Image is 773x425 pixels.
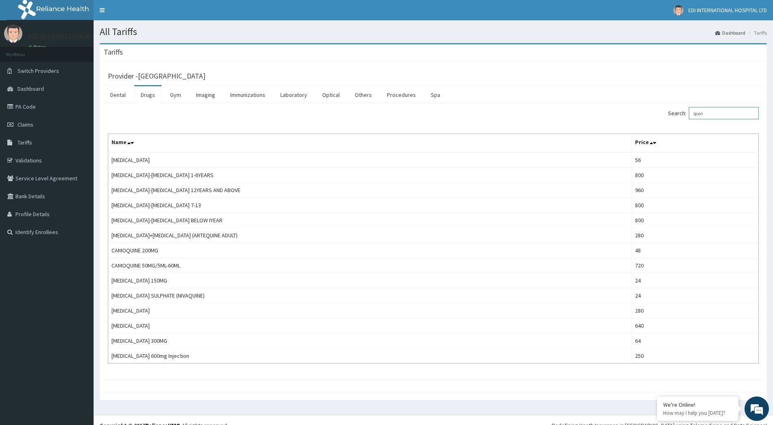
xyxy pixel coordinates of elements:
[108,243,632,258] td: CAMOQUINE 200MG
[663,410,732,416] p: How may I help you today?
[631,288,758,303] td: 24
[424,86,447,103] a: Spa
[108,228,632,243] td: [MEDICAL_DATA]+[MEDICAL_DATA] (ARTEQUINE ADULT)
[17,67,59,74] span: Switch Providers
[631,198,758,213] td: 800
[688,7,767,14] span: EDI INTERNATIONAL HOSPITAL LTD
[631,348,758,364] td: 250
[134,86,162,103] a: Drugs
[663,401,732,408] div: We're Online!
[100,26,767,37] h1: All Tariffs
[668,107,759,119] label: Search:
[108,168,632,183] td: [MEDICAL_DATA]-[MEDICAL_DATA] 1-6YEARS
[133,4,153,24] div: Minimize live chat window
[631,258,758,273] td: 720
[631,318,758,333] td: 640
[631,213,758,228] td: 800
[108,288,632,303] td: [MEDICAL_DATA] SULPHATE (NIVAQUINE)
[28,44,48,50] a: Online
[631,168,758,183] td: 800
[42,46,137,56] div: Chat with us now
[17,139,32,146] span: Tariffs
[108,348,632,364] td: [MEDICAL_DATA] 600mg Injection
[380,86,422,103] a: Procedures
[348,86,378,103] a: Others
[164,86,188,103] a: Gym
[108,213,632,228] td: [MEDICAL_DATA]-[MEDICAL_DATA] BELOW IYEAR
[316,86,346,103] a: Optical
[4,222,155,251] textarea: Type your message and hit 'Enter'
[689,107,759,119] input: Search:
[631,303,758,318] td: 280
[17,85,44,92] span: Dashboard
[108,183,632,198] td: [MEDICAL_DATA]-[MEDICAL_DATA] 12YEARS AND ABOVE
[4,24,22,43] img: User Image
[673,5,683,15] img: User Image
[108,152,632,168] td: [MEDICAL_DATA]
[104,48,123,56] h3: Tariffs
[631,273,758,288] td: 24
[28,33,139,40] p: EDI INTERNATIONAL HOSPITAL LTD
[631,152,758,168] td: 56
[274,86,314,103] a: Laboratory
[715,29,745,36] a: Dashboard
[631,183,758,198] td: 960
[17,121,33,128] span: Claims
[104,86,132,103] a: Dental
[108,134,632,153] th: Name
[224,86,272,103] a: Immunizations
[631,228,758,243] td: 280
[108,303,632,318] td: [MEDICAL_DATA]
[190,86,222,103] a: Imaging
[631,243,758,258] td: 48
[108,198,632,213] td: [MEDICAL_DATA]-[MEDICAL_DATA] 7-13
[47,103,112,185] span: We're online!
[15,41,33,61] img: d_794563401_company_1708531726252_794563401
[746,29,767,36] li: Tariffs
[108,72,205,80] h3: Provider - [GEOGRAPHIC_DATA]
[631,333,758,348] td: 64
[108,333,632,348] td: [MEDICAL_DATA] 300MG
[108,318,632,333] td: [MEDICAL_DATA]
[108,273,632,288] td: [MEDICAL_DATA] 150MG
[631,134,758,153] th: Price
[108,258,632,273] td: CAMOQUINE 50MG/5ML-60ML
